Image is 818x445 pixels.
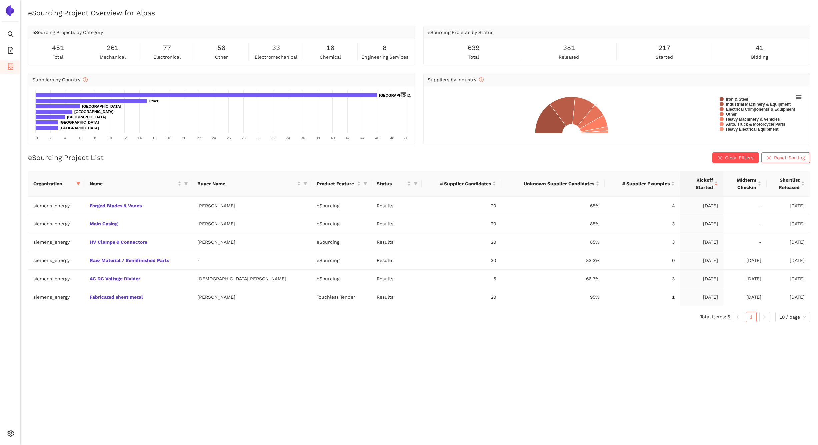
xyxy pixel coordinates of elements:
[317,180,356,187] span: Product Feature
[53,53,63,61] span: total
[28,215,84,233] td: siemens_energy
[428,77,484,82] span: Suppliers by Industry
[36,136,38,140] text: 0
[32,30,103,35] span: eSourcing Projects by Category
[192,288,311,306] td: [PERSON_NAME]
[7,61,14,74] span: container
[501,197,605,215] td: 65%
[362,179,369,189] span: filter
[507,180,594,187] span: Unknown Supplier Candidates
[316,136,320,140] text: 38
[605,171,680,197] th: this column's title is # Supplier Examples,this column is sortable
[756,43,764,53] span: 41
[412,179,419,189] span: filter
[360,136,364,140] text: 44
[656,53,673,61] span: started
[774,154,805,161] span: Reset Sorting
[680,288,723,306] td: [DATE]
[363,182,367,186] span: filter
[361,53,408,61] span: engineering services
[272,43,280,53] span: 33
[192,251,311,270] td: -
[422,215,501,233] td: 20
[311,215,371,233] td: eSourcing
[7,45,14,58] span: file-add
[192,171,311,197] th: this column's title is Buyer Name,this column is sortable
[94,136,96,140] text: 8
[501,233,605,251] td: 85%
[149,99,159,103] text: Other
[422,233,501,251] td: 20
[371,215,422,233] td: Results
[123,136,127,140] text: 12
[28,197,84,215] td: siemens_energy
[82,104,121,108] text: [GEOGRAPHIC_DATA]
[559,53,579,61] span: released
[217,43,225,53] span: 56
[28,288,84,306] td: siemens_energy
[212,136,216,140] text: 24
[371,288,422,306] td: Results
[680,251,723,270] td: [DATE]
[311,270,371,288] td: eSourcing
[767,215,810,233] td: [DATE]
[746,312,757,322] li: 1
[680,233,723,251] td: [DATE]
[726,122,785,127] text: Auto, Truck & Motorcycle Parts
[331,136,335,140] text: 40
[33,180,74,187] span: Organization
[32,77,88,82] span: Suppliers by Country
[390,136,394,140] text: 48
[197,180,296,187] span: Buyer Name
[680,197,723,215] td: [DATE]
[138,136,142,140] text: 14
[403,136,407,140] text: 50
[726,107,795,112] text: Electrical Components & Equipment
[28,251,84,270] td: siemens_energy
[751,53,768,61] span: bidding
[610,180,670,187] span: # Supplier Examples
[414,182,418,186] span: filter
[422,197,501,215] td: 20
[326,43,334,53] span: 16
[60,120,99,124] text: [GEOGRAPHIC_DATA]
[75,179,82,189] span: filter
[605,215,680,233] td: 3
[64,136,66,140] text: 4
[28,8,810,18] h2: eSourcing Project Overview for Alpas
[605,288,680,306] td: 1
[605,197,680,215] td: 4
[271,136,275,140] text: 32
[192,197,311,215] td: [PERSON_NAME]
[28,233,84,251] td: siemens_energy
[320,53,341,61] span: chemical
[726,97,748,102] text: Iron & Steel
[723,171,767,197] th: this column's title is Midterm Checkin,this column is sortable
[7,428,14,441] span: setting
[28,153,104,162] h2: eSourcing Project List
[183,179,189,189] span: filter
[767,197,810,215] td: [DATE]
[501,215,605,233] td: 85%
[763,315,767,319] span: right
[725,154,753,161] span: Clear Filters
[736,315,740,319] span: left
[60,126,99,130] text: [GEOGRAPHIC_DATA]
[605,270,680,288] td: 3
[107,43,119,53] span: 261
[311,233,371,251] td: eSourcing
[767,233,810,251] td: [DATE]
[49,136,51,140] text: 2
[428,30,493,35] span: eSourcing Projects by Status
[422,288,501,306] td: 20
[729,176,756,191] span: Midterm Checkin
[371,251,422,270] td: Results
[286,136,290,140] text: 34
[723,215,767,233] td: -
[182,136,186,140] text: 20
[605,233,680,251] td: 3
[658,43,670,53] span: 217
[7,29,14,42] span: search
[192,233,311,251] td: [PERSON_NAME]
[371,233,422,251] td: Results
